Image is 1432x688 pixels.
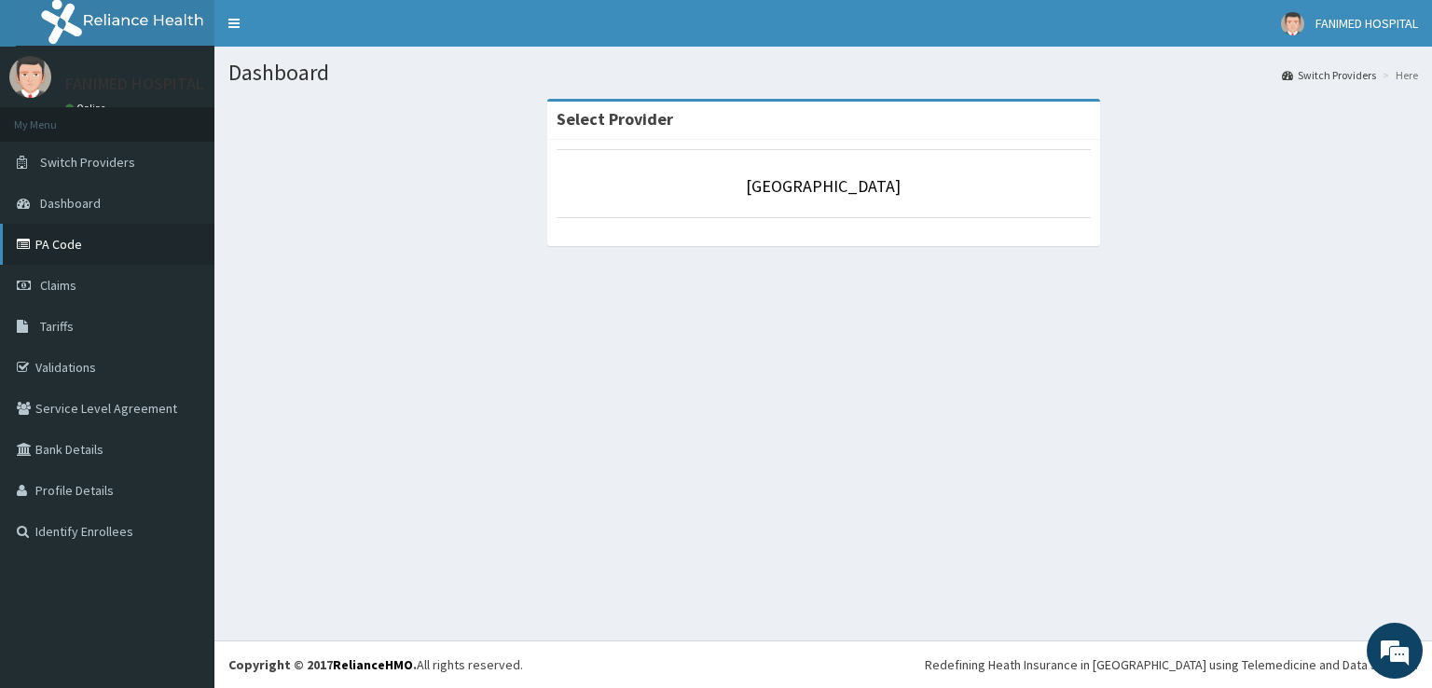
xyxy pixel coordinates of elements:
strong: Select Provider [557,108,673,130]
p: FANIMED HOSPITAL [65,76,204,92]
textarea: Type your message and hit 'Enter' [9,475,355,541]
img: User Image [9,56,51,98]
span: Dashboard [40,195,101,212]
footer: All rights reserved. [214,640,1432,688]
span: We're online! [108,218,257,406]
a: RelianceHMO [333,656,413,673]
a: [GEOGRAPHIC_DATA] [746,175,901,197]
h1: Dashboard [228,61,1418,85]
div: Chat with us now [97,104,313,129]
strong: Copyright © 2017 . [228,656,417,673]
img: User Image [1281,12,1304,35]
a: Switch Providers [1282,67,1376,83]
span: Switch Providers [40,154,135,171]
span: Tariffs [40,318,74,335]
span: FANIMED HOSPITAL [1315,15,1418,32]
div: Minimize live chat window [306,9,351,54]
li: Here [1378,67,1418,83]
img: d_794563401_company_1708531726252_794563401 [34,93,76,140]
a: Online [65,102,110,115]
span: Claims [40,277,76,294]
div: Redefining Heath Insurance in [GEOGRAPHIC_DATA] using Telemedicine and Data Science! [925,655,1418,674]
